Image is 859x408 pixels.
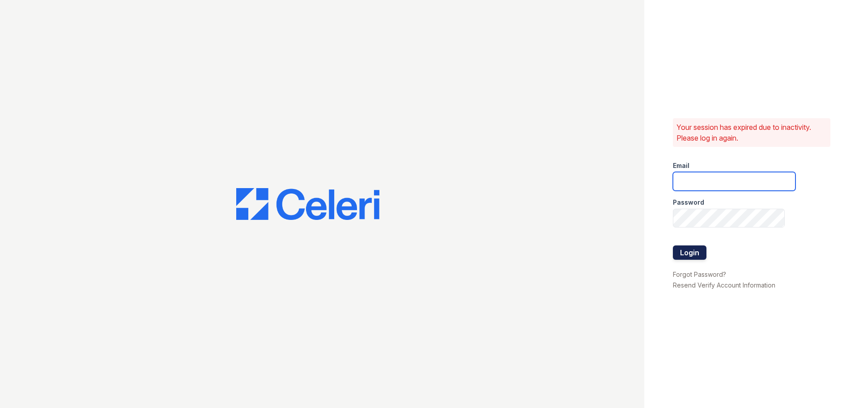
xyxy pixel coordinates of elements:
img: CE_Logo_Blue-a8612792a0a2168367f1c8372b55b34899dd931a85d93a1a3d3e32e68fde9ad4.png [236,188,379,220]
a: Resend Verify Account Information [673,281,775,289]
label: Email [673,161,689,170]
p: Your session has expired due to inactivity. Please log in again. [676,122,827,143]
label: Password [673,198,704,207]
button: Login [673,245,706,260]
a: Forgot Password? [673,271,726,278]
